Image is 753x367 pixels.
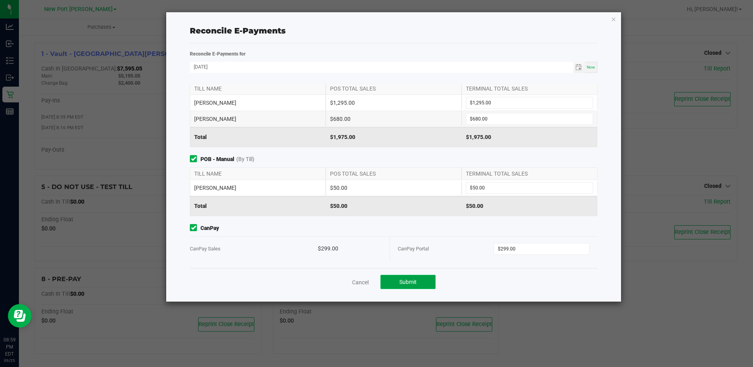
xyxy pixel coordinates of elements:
[190,62,573,72] input: Date
[462,196,597,216] div: $50.00
[326,83,462,95] div: POS TOTAL SALES
[326,95,462,111] div: $1,295.00
[352,278,369,286] a: Cancel
[398,246,429,252] span: CanPay Portal
[190,25,597,37] div: Reconcile E-Payments
[326,168,462,180] div: POS TOTAL SALES
[399,279,417,285] span: Submit
[190,111,326,127] div: [PERSON_NAME]
[462,83,597,95] div: TERMINAL TOTAL SALES
[200,224,219,232] strong: CanPay
[573,62,585,73] span: Toggle calendar
[200,155,234,163] strong: POB - Manual
[190,246,221,252] span: CanPay Sales
[190,168,326,180] div: TILL NAME
[190,155,200,163] form-toggle: Include in reconciliation
[462,127,597,147] div: $1,975.00
[326,196,462,216] div: $50.00
[190,180,326,196] div: [PERSON_NAME]
[190,224,200,232] form-toggle: Include in reconciliation
[318,237,382,261] div: $299.00
[190,127,326,147] div: Total
[326,180,462,196] div: $50.00
[190,196,326,216] div: Total
[326,111,462,127] div: $680.00
[587,65,595,69] span: Now
[190,83,326,95] div: TILL NAME
[190,95,326,111] div: [PERSON_NAME]
[462,168,597,180] div: TERMINAL TOTAL SALES
[190,51,246,57] strong: Reconcile E-Payments for
[236,155,254,163] span: (By Till)
[326,127,462,147] div: $1,975.00
[380,275,436,289] button: Submit
[8,304,32,328] iframe: Resource center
